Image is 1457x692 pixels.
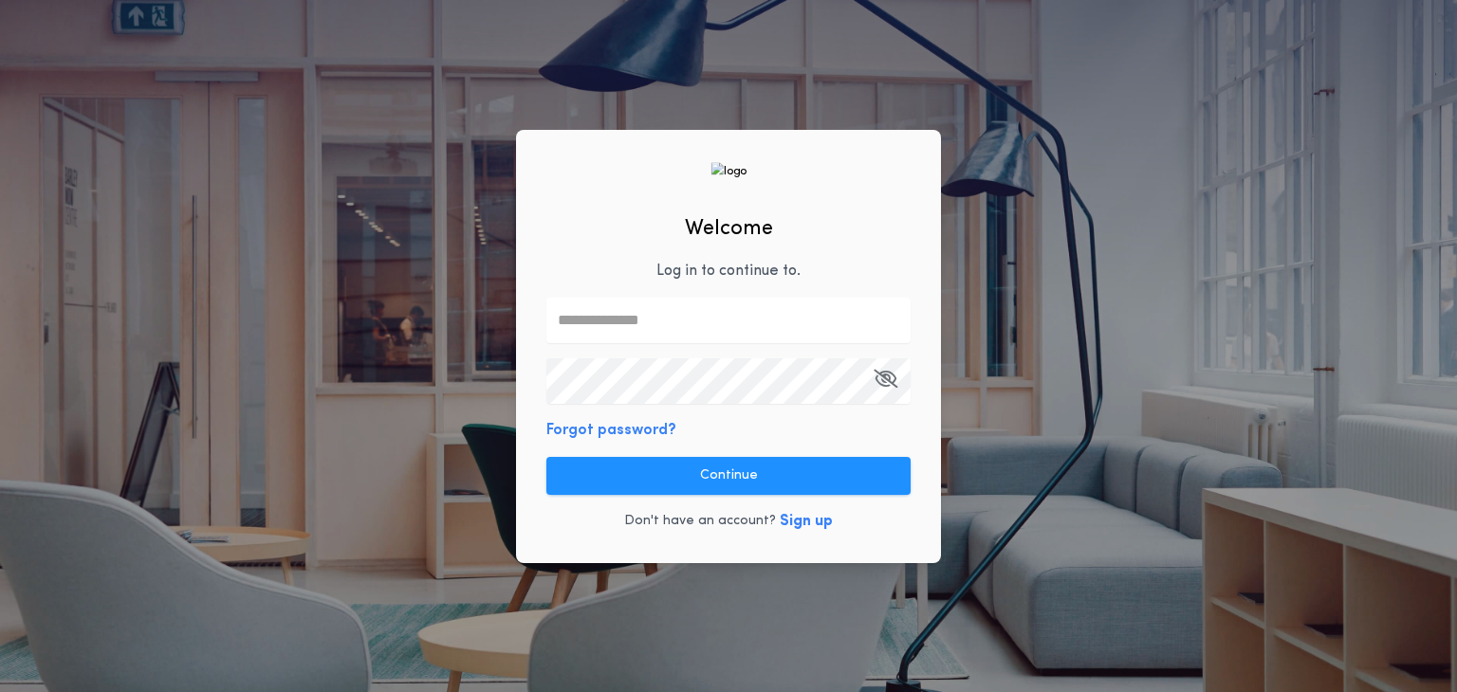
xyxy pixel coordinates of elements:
[710,162,747,180] img: logo
[546,419,676,442] button: Forgot password?
[656,260,801,282] p: Log in to continue to .
[780,510,833,533] button: Sign up
[685,213,773,245] h2: Welcome
[624,512,776,531] p: Don't have an account?
[546,457,911,495] button: Continue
